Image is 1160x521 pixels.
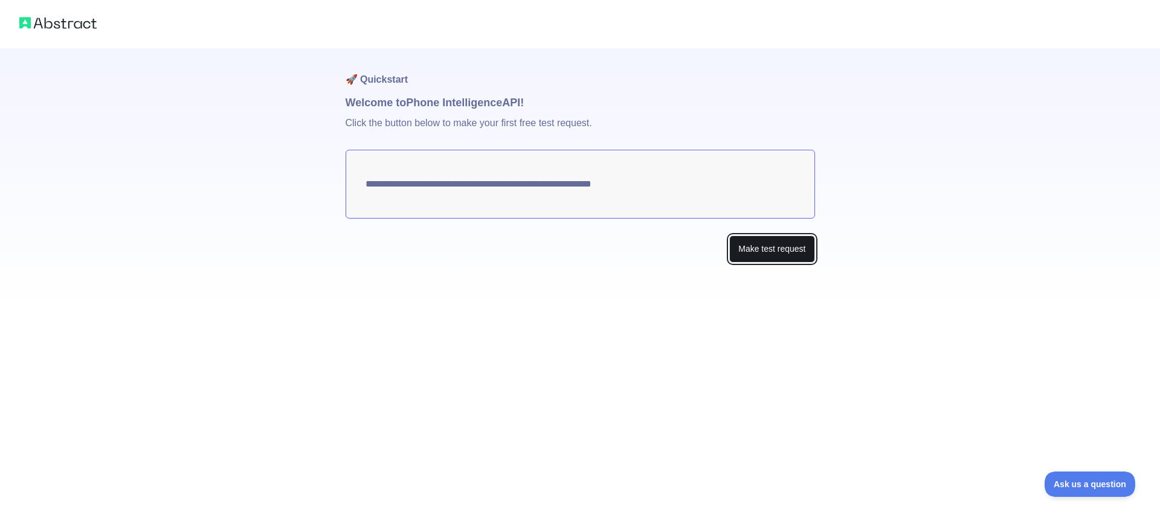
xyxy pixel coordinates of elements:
[346,48,815,94] h1: 🚀 Quickstart
[346,111,815,150] p: Click the button below to make your first free test request.
[1045,471,1136,497] iframe: Toggle Customer Support
[729,235,814,263] button: Make test request
[346,94,815,111] h1: Welcome to Phone Intelligence API!
[19,14,97,31] img: Abstract logo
